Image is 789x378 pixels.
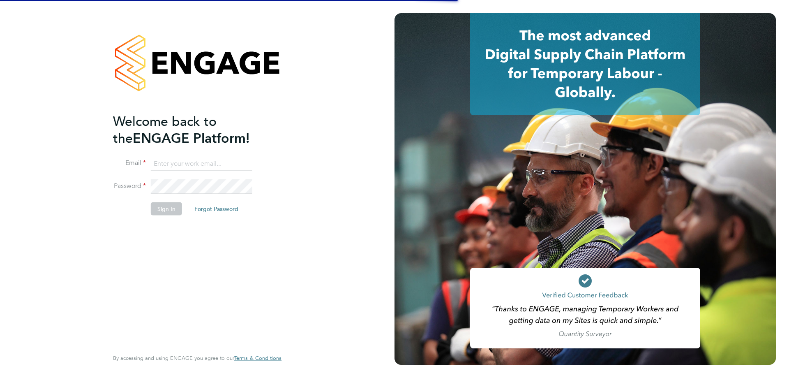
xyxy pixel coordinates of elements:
[113,355,281,362] span: By accessing and using ENGAGE you agree to our
[113,182,146,190] label: Password
[151,202,182,216] button: Sign In
[113,159,146,167] label: Email
[113,113,273,146] h2: ENGAGE Platform!
[234,355,281,362] span: Terms & Conditions
[234,355,281,362] a: Terms & Conditions
[151,156,252,171] input: Enter your work email...
[188,202,245,216] button: Forgot Password
[113,113,217,146] span: Welcome back to the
